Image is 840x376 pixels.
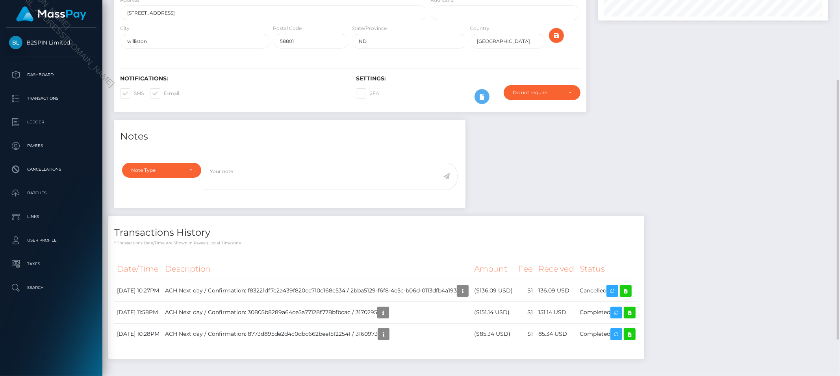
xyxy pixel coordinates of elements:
p: Dashboard [9,69,93,81]
td: Completed [577,323,638,345]
p: Links [9,211,93,223]
a: Links [6,207,96,227]
td: ($151.14 USD) [471,302,515,323]
th: Date/Time [114,258,162,280]
h4: Notes [120,130,460,143]
td: [DATE] 11:58PM [114,302,162,323]
td: Completed [577,302,638,323]
td: [DATE] 10:27PM [114,280,162,302]
th: Fee [515,258,536,280]
td: ACH Next day / Confirmation: 8773d895de2d4c0dbc662bee15122541 / 3160973 [162,323,471,345]
p: Cancellations [9,164,93,175]
h6: Settings: [356,75,580,82]
p: Payees [9,140,93,152]
a: Payees [6,136,96,156]
p: Search [9,282,93,294]
h4: Transactions History [114,226,638,240]
td: $1 [515,280,536,302]
span: B2SPIN Limited [6,39,96,46]
p: Ledger [9,116,93,128]
label: City [120,25,130,32]
img: MassPay Logo [16,6,86,22]
th: Amount [471,258,515,280]
td: ACH Next day / Confirmation: 30805b8289a64ce5a77128f778bfbcac / 3170295 [162,302,471,323]
td: 136.09 USD [536,280,577,302]
td: ($136.09 USD) [471,280,515,302]
p: Batches [9,187,93,199]
p: Transactions [9,93,93,104]
button: Note Type [122,163,201,178]
label: Country [470,25,490,32]
label: State/Province [352,25,387,32]
p: Taxes [9,258,93,270]
h6: Notifications: [120,75,344,82]
a: Batches [6,183,96,203]
div: Note Type [131,167,183,173]
label: 2FA [356,88,379,99]
a: Dashboard [6,65,96,85]
p: User Profile [9,235,93,246]
td: 85.34 USD [536,323,577,345]
td: [DATE] 10:28PM [114,323,162,345]
div: Do not require [513,89,562,96]
td: ACH Next day / Confirmation: f83221df7c2a439f820cc710c168c534 / 2bba5129-f6f8-4e5c-b06d-0113dfb4a193 [162,280,471,302]
th: Description [162,258,471,280]
a: User Profile [6,231,96,250]
a: Search [6,278,96,298]
p: * Transactions date/time are shown in payee's local timezone [114,240,638,246]
a: Transactions [6,89,96,108]
td: Cancelled [577,280,638,302]
a: Taxes [6,254,96,274]
img: B2SPIN Limited [9,36,22,49]
th: Status [577,258,638,280]
a: Cancellations [6,160,96,179]
th: Received [536,258,577,280]
td: ($85.34 USD) [471,323,515,345]
button: Do not require [504,85,580,100]
td: $1 [515,323,536,345]
td: $1 [515,302,536,323]
td: 151.14 USD [536,302,577,323]
a: Ledger [6,112,96,132]
label: E-mail [150,88,179,99]
label: SMS [120,88,144,99]
label: Postal Code [273,25,302,32]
